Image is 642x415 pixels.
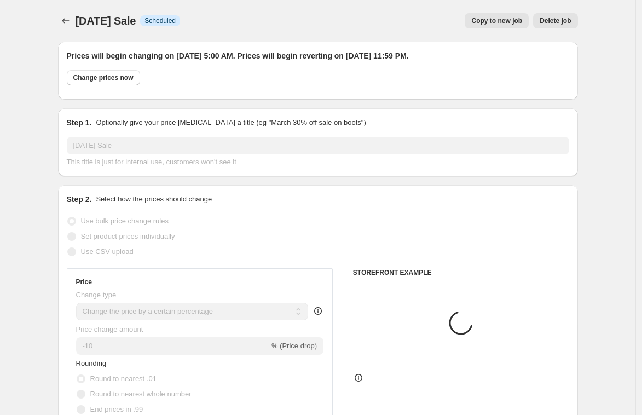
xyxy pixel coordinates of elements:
[96,117,366,128] p: Optionally give your price [MEDICAL_DATA] a title (eg "March 30% off sale on boots")
[76,15,136,27] span: [DATE] Sale
[271,342,317,350] span: % (Price drop)
[67,117,92,128] h2: Step 1.
[76,337,269,355] input: -15
[58,13,73,28] button: Price change jobs
[533,13,577,28] button: Delete job
[76,278,92,286] h3: Price
[90,405,143,413] span: End prices in .99
[76,325,143,333] span: Price change amount
[67,70,140,85] button: Change prices now
[76,359,107,367] span: Rounding
[96,194,212,205] p: Select how the prices should change
[67,194,92,205] h2: Step 2.
[90,374,157,383] span: Round to nearest .01
[90,390,192,398] span: Round to nearest whole number
[465,13,529,28] button: Copy to new job
[144,16,176,25] span: Scheduled
[67,137,569,154] input: 30% off holiday sale
[471,16,522,25] span: Copy to new job
[73,73,134,82] span: Change prices now
[81,232,175,240] span: Set product prices individually
[313,306,323,316] div: help
[353,268,569,277] h6: STOREFRONT EXAMPLE
[81,247,134,256] span: Use CSV upload
[67,50,569,61] h2: Prices will begin changing on [DATE] 5:00 AM. Prices will begin reverting on [DATE] 11:59 PM.
[67,158,236,166] span: This title is just for internal use, customers won't see it
[540,16,571,25] span: Delete job
[81,217,169,225] span: Use bulk price change rules
[76,291,117,299] span: Change type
